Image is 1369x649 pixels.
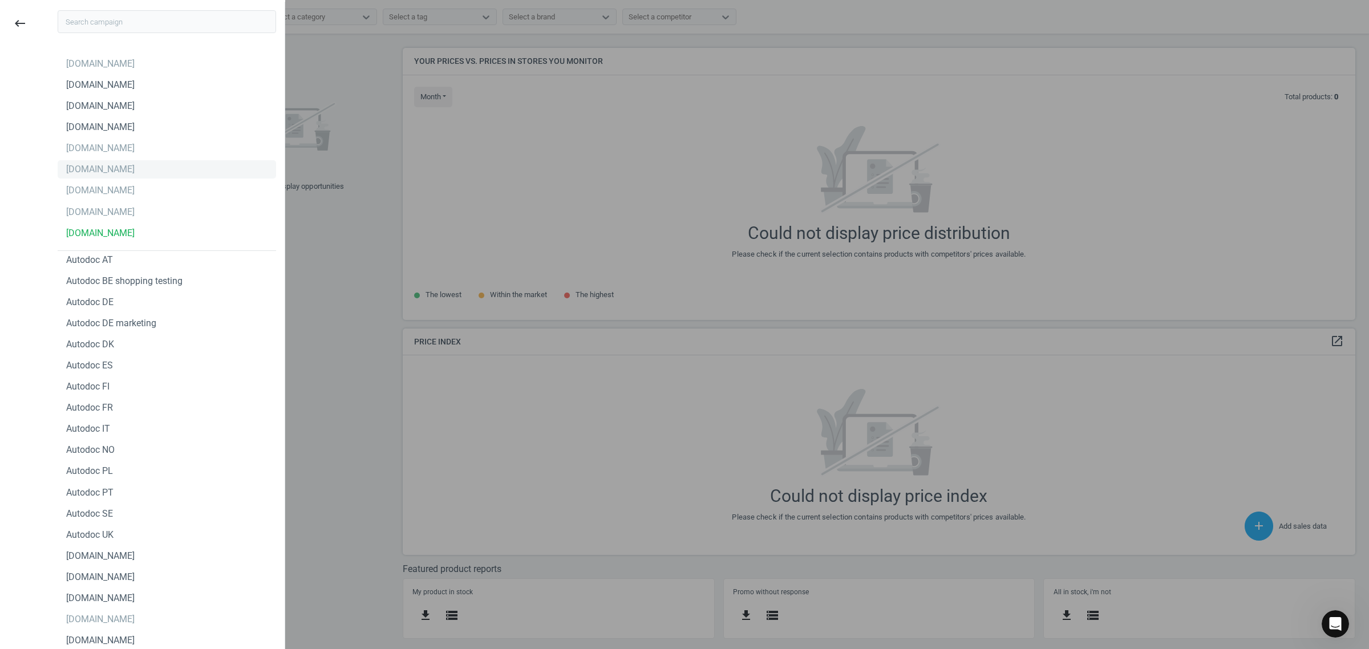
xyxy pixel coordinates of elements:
div: Autodoc DE [66,296,114,309]
div: Autodoc NO [66,444,115,456]
div: [DOMAIN_NAME] [66,163,135,176]
div: Autodoc SE [66,508,113,520]
div: Autodoc BE shopping testing [66,275,183,287]
div: Autodoc PL [66,465,113,477]
div: Autodoc IT [66,423,110,435]
div: [DOMAIN_NAME] [66,142,135,155]
div: Зверніть увагу, що наразі в регіонах які моніторяться, не виявлено помилок 404. Дайте, будь ласка... [18,201,178,245]
button: keyboard_backspace [7,10,33,37]
div: [DOMAIN_NAME] [66,634,135,647]
div: [DOMAIN_NAME] [66,592,135,605]
div: [DOMAIN_NAME] [66,613,135,626]
button: go back [7,5,29,26]
iframe: Intercom live chat [1322,610,1349,638]
textarea: Message… [10,350,218,369]
div: Close [200,5,221,25]
img: Profile image for Mariia [33,6,51,25]
div: Autodoc AT [66,254,113,266]
div: Autodoc DK [66,338,114,351]
div: Autodoc UK [66,529,114,541]
div: Autodoc PT [66,486,114,499]
div: Autodoc DE marketing [66,317,156,330]
div: Ми плануєму у Чт-Пт надати вам новий скоуп продуктів та посилань для скрепінгу. Розраховуємо у [D... [41,273,219,392]
input: Search campaign [58,10,276,33]
p: Active [55,14,78,26]
div: [DOMAIN_NAME] [66,227,135,240]
i: keyboard_backspace [13,17,27,30]
div: [DOMAIN_NAME] [66,100,135,112]
button: Home [179,5,200,26]
div: Autodoc ES [66,359,113,372]
div: Autodoc FI [66,380,110,393]
div: [DOMAIN_NAME] [66,550,135,562]
div: [DOMAIN_NAME] [66,184,135,197]
div: Ми плануєму у Чт-Пт надати вам новий скоуп продуктів та посилань для скрепінгу. Розраховуємо у [D... [50,279,210,358]
button: Send a message… [196,369,214,387]
h1: Mariia [55,6,83,14]
div: Александр says… [9,273,219,406]
div: [DOMAIN_NAME] [66,79,135,91]
div: [DOMAIN_NAME] [66,121,135,133]
button: Upload attachment [18,374,27,383]
div: [DOMAIN_NAME] [66,206,135,218]
div: Autodoc FR [66,401,113,414]
button: Gif picker [54,374,63,383]
div: [DOMAIN_NAME] [66,58,135,70]
button: Emoji picker [36,374,45,383]
button: Start recording [72,374,82,383]
b: Error codes [58,32,110,41]
div: [DOMAIN_NAME] [66,571,135,583]
div: Mariia • 57m ago [18,254,79,261]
